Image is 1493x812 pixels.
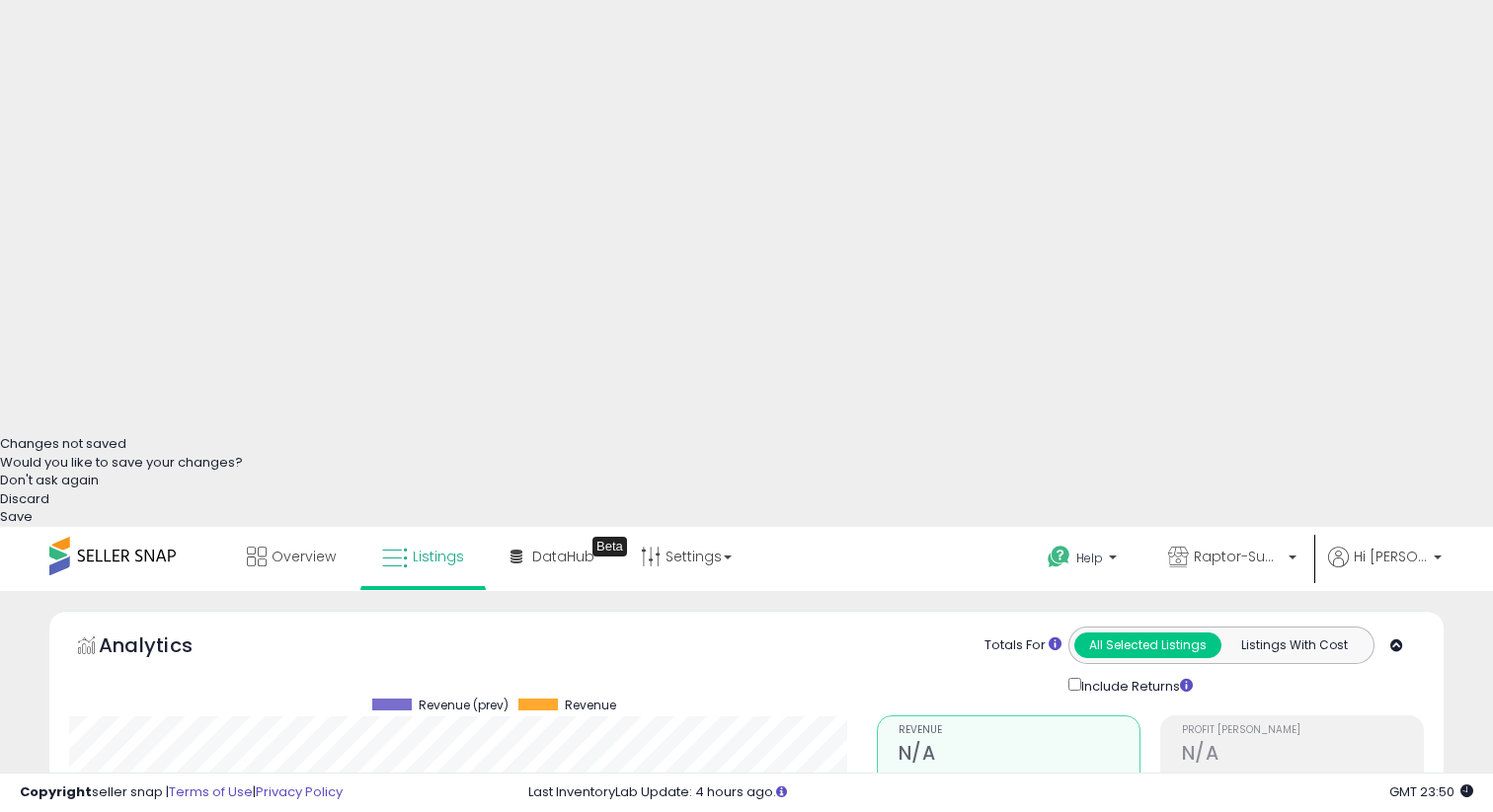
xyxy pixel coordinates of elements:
[626,527,746,586] a: Settings
[1182,742,1423,769] h2: N/A
[1074,632,1221,658] button: All Selected Listings
[899,742,1139,769] h2: N/A
[528,783,1473,802] div: Last InventoryLab Update: 4 hours ago.
[367,527,479,586] a: Listings
[984,636,1061,655] div: Totals For
[532,547,594,566] span: DataHub
[1354,547,1428,566] span: Hi [PERSON_NAME]
[99,631,231,664] h5: Analytics
[565,699,616,712] span: Revenue
[413,547,464,566] span: Listings
[169,782,253,801] a: Terms of Use
[272,547,336,566] span: Overview
[1032,530,1137,591] a: Help
[1076,550,1103,566] span: Help
[1194,547,1283,566] span: Raptor-Supply LLC
[1220,632,1368,658] button: Listings With Cost
[20,782,92,801] strong: Copyright
[256,782,343,801] a: Privacy Policy
[1182,725,1423,736] span: Profit [PERSON_NAME]
[1153,527,1311,591] a: Raptor-Supply LLC
[496,527,609,586] a: DataHub
[592,537,627,556] div: Tooltip anchor
[1328,547,1442,591] a: Hi [PERSON_NAME]
[20,783,343,802] div: seller snap | |
[1389,782,1473,801] span: 2025-09-14 23:50 GMT
[1054,674,1217,697] div: Include Returns
[899,725,1139,736] span: Revenue
[419,699,509,712] span: Revenue (prev)
[232,527,351,586] a: Overview
[1047,545,1071,569] i: Get Help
